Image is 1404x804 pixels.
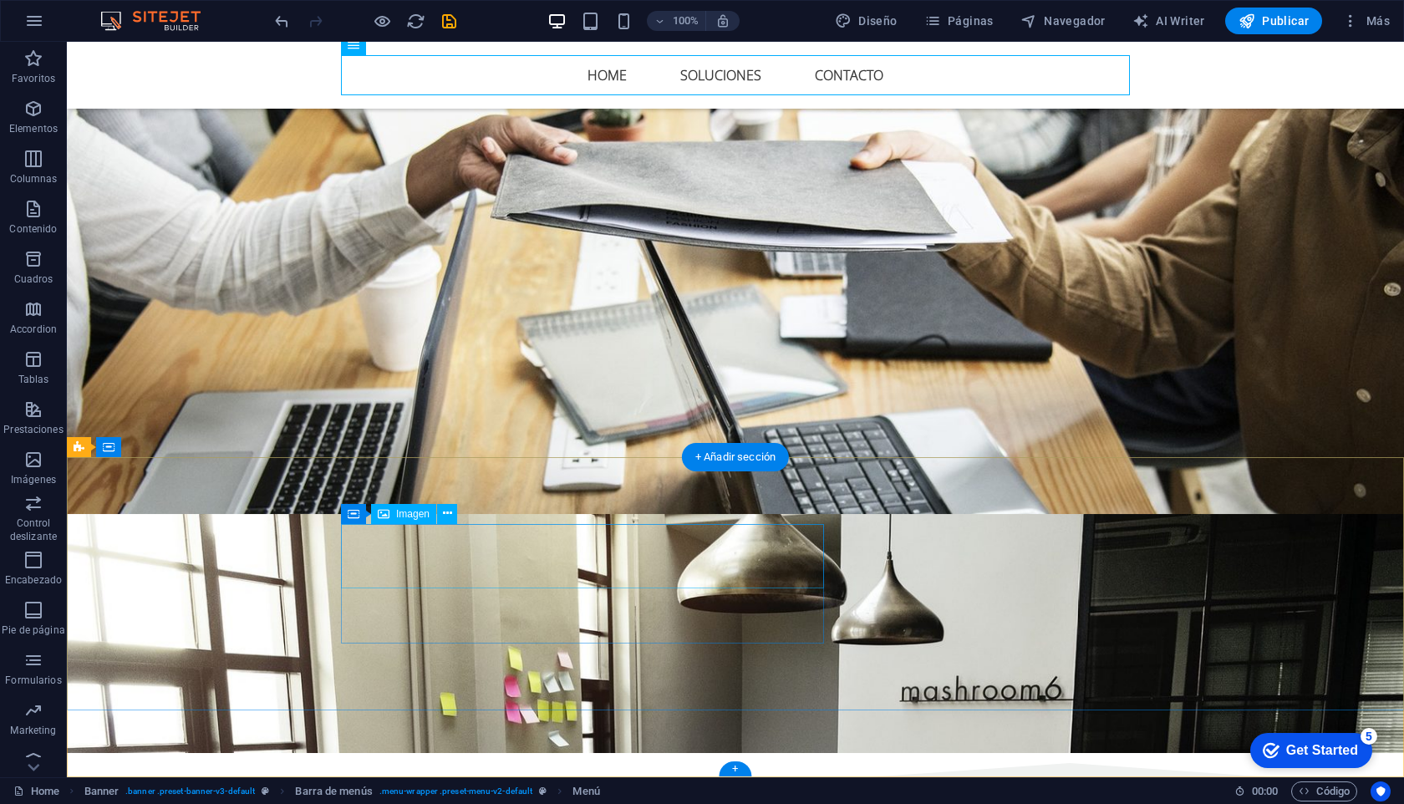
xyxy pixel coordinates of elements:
[715,13,730,28] i: Al redimensionar, ajustar el nivel de zoom automáticamente para ajustarse al dispositivo elegido.
[3,423,63,436] p: Prestaciones
[1014,8,1112,34] button: Navegador
[672,11,699,31] h6: 100%
[440,12,459,31] i: Guardar (Ctrl+S)
[924,13,994,29] span: Páginas
[14,272,53,286] p: Cuadros
[272,12,292,31] i: Deshacer: Cambiar elementos de menú (Ctrl+Z)
[96,11,221,31] img: Editor Logo
[682,443,789,471] div: + Añadir sección
[1239,13,1310,29] span: Publicar
[1132,13,1205,29] span: AI Writer
[13,8,135,43] div: Get Started 5 items remaining, 0% complete
[10,323,57,336] p: Accordion
[439,11,459,31] button: save
[84,781,600,801] nav: breadcrumb
[1264,785,1266,797] span: :
[918,8,1000,34] button: Páginas
[1126,8,1212,34] button: AI Writer
[10,172,58,186] p: Columnas
[1342,13,1390,29] span: Más
[1371,781,1391,801] button: Usercentrics
[396,509,430,519] span: Imagen
[13,781,59,801] a: Haz clic para cancelar la selección y doble clic para abrir páginas
[5,573,62,587] p: Encabezado
[379,781,532,801] span: . menu-wrapper .preset-menu-v2-default
[406,12,425,31] i: Volver a cargar página
[2,623,64,637] p: Pie de página
[11,473,56,486] p: Imágenes
[12,72,55,85] p: Favoritos
[9,122,58,135] p: Elementos
[18,373,49,386] p: Tablas
[1335,8,1396,34] button: Más
[828,8,904,34] button: Diseño
[124,3,140,20] div: 5
[372,11,392,31] button: Haz clic para salir del modo de previsualización y seguir editando
[84,781,120,801] span: Haz clic para seleccionar y doble clic para editar
[1252,781,1278,801] span: 00 00
[828,8,904,34] div: Diseño (Ctrl+Alt+Y)
[295,781,372,801] span: Haz clic para seleccionar y doble clic para editar
[1291,781,1357,801] button: Código
[1234,781,1279,801] h6: Tiempo de la sesión
[572,781,599,801] span: Haz clic para seleccionar y doble clic para editar
[719,761,751,776] div: +
[1299,781,1350,801] span: Código
[9,222,57,236] p: Contenido
[125,781,255,801] span: . banner .preset-banner-v3-default
[835,13,898,29] span: Diseño
[1020,13,1106,29] span: Navegador
[647,11,706,31] button: 100%
[405,11,425,31] button: reload
[10,724,56,737] p: Marketing
[262,786,269,796] i: Este elemento es un preajuste personalizable
[1225,8,1323,34] button: Publicar
[5,674,61,687] p: Formularios
[539,786,547,796] i: Este elemento es un preajuste personalizable
[272,11,292,31] button: undo
[49,18,121,33] div: Get Started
